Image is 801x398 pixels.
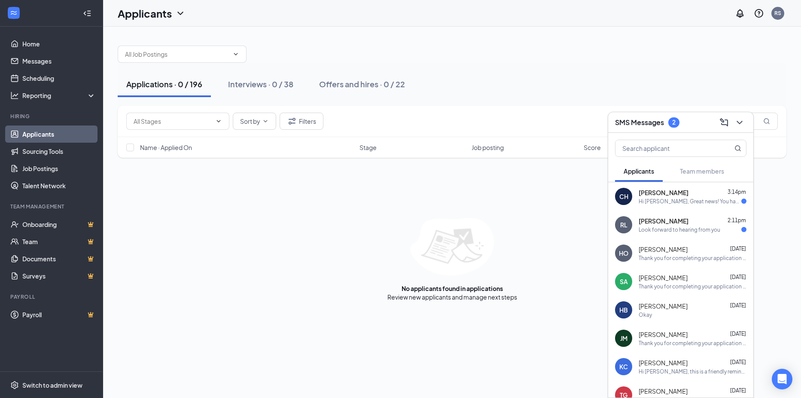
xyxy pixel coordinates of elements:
[10,203,94,210] div: Team Management
[719,117,729,128] svg: ComposeMessage
[262,118,269,125] svg: ChevronDown
[763,118,770,125] svg: MagnifyingGlass
[639,358,688,367] span: [PERSON_NAME]
[410,218,494,276] img: empty-state
[22,126,96,143] a: Applicants
[639,387,688,395] span: [PERSON_NAME]
[728,217,746,223] span: 2:11pm
[22,306,96,323] a: PayrollCrown
[140,143,192,152] span: Name · Applied On
[624,167,654,175] span: Applicants
[733,116,746,129] button: ChevronDown
[619,362,628,371] div: KC
[730,302,746,309] span: [DATE]
[22,35,96,52] a: Home
[22,216,96,233] a: OnboardingCrown
[774,9,781,17] div: RS
[472,143,504,152] span: Job posting
[639,226,720,233] div: Look forward to hearing from you
[22,91,96,100] div: Reporting
[22,160,96,177] a: Job Postings
[22,143,96,160] a: Sourcing Tools
[22,381,82,389] div: Switch to admin view
[359,143,377,152] span: Stage
[215,118,222,125] svg: ChevronDown
[730,274,746,280] span: [DATE]
[232,51,239,58] svg: ChevronDown
[175,8,186,18] svg: ChevronDown
[387,293,517,301] div: Review new applicants and manage next steps
[319,79,405,89] div: Offers and hires · 0 / 22
[639,217,688,225] span: [PERSON_NAME]
[619,192,628,201] div: CH
[639,340,746,347] div: Thank you for completing your application for the Team Member position. We will review you applic...
[639,198,741,205] div: Hi [PERSON_NAME], Great news! You have moved on to the next stage of the application. We have a f...
[615,140,717,156] input: Search applicant
[10,113,94,120] div: Hiring
[615,118,664,127] h3: SMS Messages
[22,70,96,87] a: Scheduling
[280,113,323,130] button: Filter Filters
[619,249,628,257] div: HO
[240,118,260,124] span: Sort by
[639,188,688,197] span: [PERSON_NAME]
[730,245,746,252] span: [DATE]
[134,116,212,126] input: All Stages
[639,283,746,290] div: Thank you for completing your application for the Team Member position. We will review you applic...
[620,334,627,343] div: JM
[734,145,741,152] svg: MagnifyingGlass
[734,117,745,128] svg: ChevronDown
[730,359,746,365] span: [DATE]
[287,116,297,126] svg: Filter
[639,330,688,339] span: [PERSON_NAME]
[22,267,96,285] a: SurveysCrown
[772,369,792,389] div: Open Intercom Messenger
[735,8,745,18] svg: Notifications
[10,381,19,389] svg: Settings
[83,9,91,18] svg: Collapse
[9,9,18,17] svg: WorkstreamLogo
[639,302,688,310] span: [PERSON_NAME]
[754,8,764,18] svg: QuestionInfo
[233,113,276,130] button: Sort byChevronDown
[584,143,601,152] span: Score
[620,277,628,286] div: SA
[118,6,172,21] h1: Applicants
[22,177,96,194] a: Talent Network
[22,233,96,250] a: TeamCrown
[10,91,19,100] svg: Analysis
[620,220,627,229] div: RL
[639,273,688,282] span: [PERSON_NAME]
[126,79,202,89] div: Applications · 0 / 196
[22,250,96,267] a: DocumentsCrown
[680,167,724,175] span: Team members
[730,387,746,394] span: [DATE]
[672,119,676,126] div: 2
[639,311,652,318] div: Okay
[402,284,503,293] div: No applicants found in applications
[717,116,731,129] button: ComposeMessage
[639,245,688,254] span: [PERSON_NAME]
[639,368,746,375] div: Hi [PERSON_NAME], this is a friendly reminder. Your interview with [PERSON_NAME]'s for Team Membe...
[639,254,746,262] div: Thank you for completing your application for the Team Member position. We will review you applic...
[10,293,94,300] div: Payroll
[228,79,293,89] div: Interviews · 0 / 38
[22,52,96,70] a: Messages
[125,49,229,59] input: All Job Postings
[619,306,628,314] div: HB
[728,189,746,195] span: 3:14pm
[730,331,746,337] span: [DATE]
